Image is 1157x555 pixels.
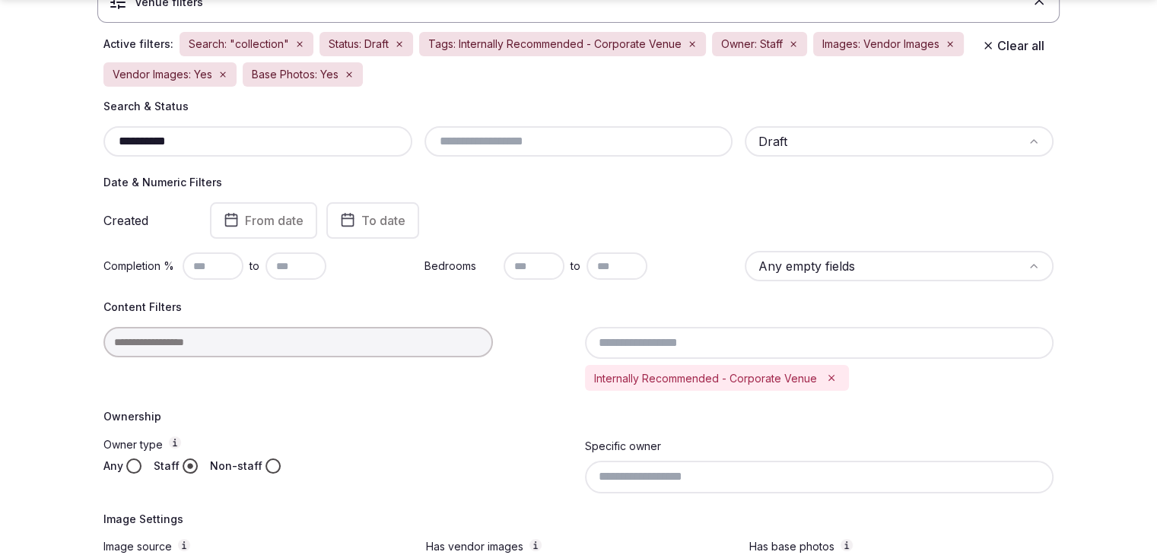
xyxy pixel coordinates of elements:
label: Has vendor images [426,539,730,555]
h4: Content Filters [103,300,1054,315]
span: Tags: Internally Recommended - Corporate Venue [428,36,682,52]
label: Completion % [103,258,176,274]
h4: Image Settings [103,512,1054,527]
span: Status: Draft [329,36,389,52]
span: Owner: Staff [721,36,783,52]
span: Vendor Images: Yes [113,67,212,82]
label: Owner type [103,436,573,452]
label: Created [103,214,189,227]
span: From date [245,213,304,228]
span: Images: Vendor Images [822,36,939,52]
h4: Ownership [103,409,1054,424]
label: Any [103,458,123,474]
button: From date [210,202,317,239]
span: to [571,258,580,274]
button: Clear all [973,32,1054,59]
label: Image source [103,539,408,555]
button: Image source [178,539,190,551]
label: Specific owner [585,439,661,452]
label: Staff [154,458,180,474]
div: Internally Recommended - Corporate Venue [585,365,849,391]
label: Has base photos [749,539,1054,555]
button: Owner type [169,436,181,449]
span: to [250,258,259,274]
label: Bedrooms [424,258,497,274]
span: To date [361,213,405,228]
label: Non-staff [210,458,262,474]
span: Active filters: [103,36,173,52]
span: Search: "collection" [189,36,289,52]
span: Base Photos: Yes [252,67,339,82]
h4: Date & Numeric Filters [103,175,1054,190]
button: Has vendor images [529,539,542,551]
button: To date [326,202,419,239]
h4: Search & Status [103,99,1054,114]
button: Remove Internally Recommended - Corporate Venue [823,369,840,386]
button: Has base photos [841,539,853,551]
